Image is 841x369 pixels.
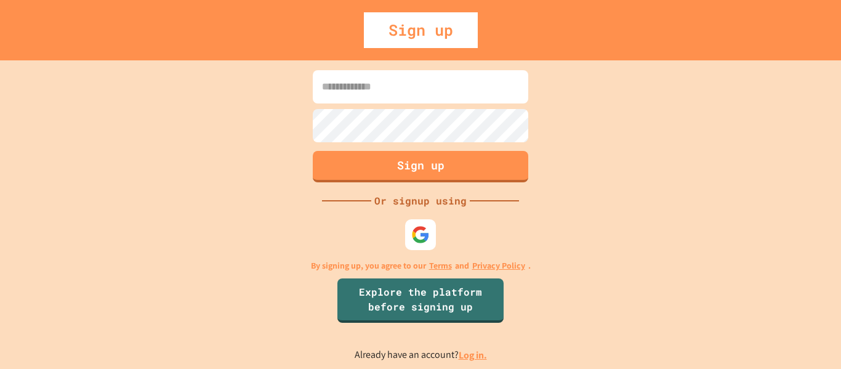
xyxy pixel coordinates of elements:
p: By signing up, you agree to our and . [311,259,531,272]
a: Explore the platform before signing up [337,278,504,323]
div: Or signup using [371,193,470,208]
div: Sign up [364,12,478,48]
a: Log in. [459,349,487,362]
button: Sign up [313,151,528,182]
a: Privacy Policy [472,259,525,272]
a: Terms [429,259,452,272]
p: Already have an account? [355,347,487,363]
img: google-icon.svg [411,225,430,244]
